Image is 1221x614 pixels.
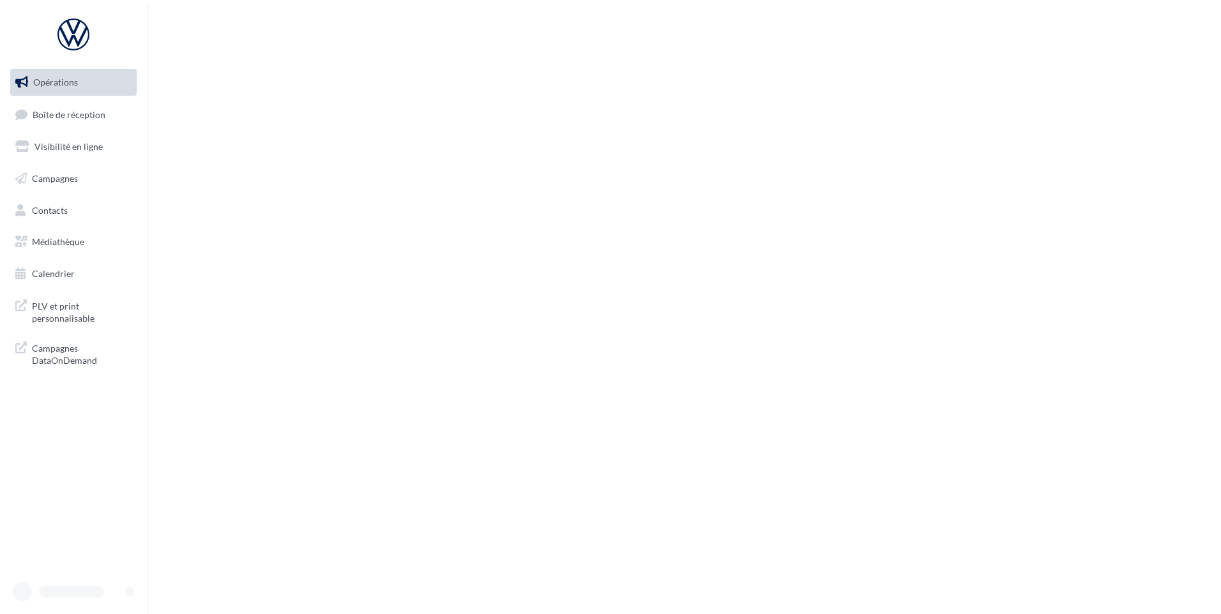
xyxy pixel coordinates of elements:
span: Calendrier [32,268,75,279]
a: Campagnes DataOnDemand [8,334,139,372]
a: Campagnes [8,165,139,192]
a: Visibilité en ligne [8,133,139,160]
a: Opérations [8,69,139,96]
a: Médiathèque [8,228,139,255]
a: Boîte de réception [8,101,139,128]
span: Boîte de réception [33,109,105,119]
a: Calendrier [8,260,139,287]
span: Campagnes DataOnDemand [32,340,132,367]
span: Campagnes [32,173,78,184]
a: Contacts [8,197,139,224]
a: PLV et print personnalisable [8,292,139,330]
span: PLV et print personnalisable [32,297,132,325]
span: Contacts [32,204,68,215]
span: Opérations [33,77,78,87]
span: Médiathèque [32,236,84,247]
span: Visibilité en ligne [34,141,103,152]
